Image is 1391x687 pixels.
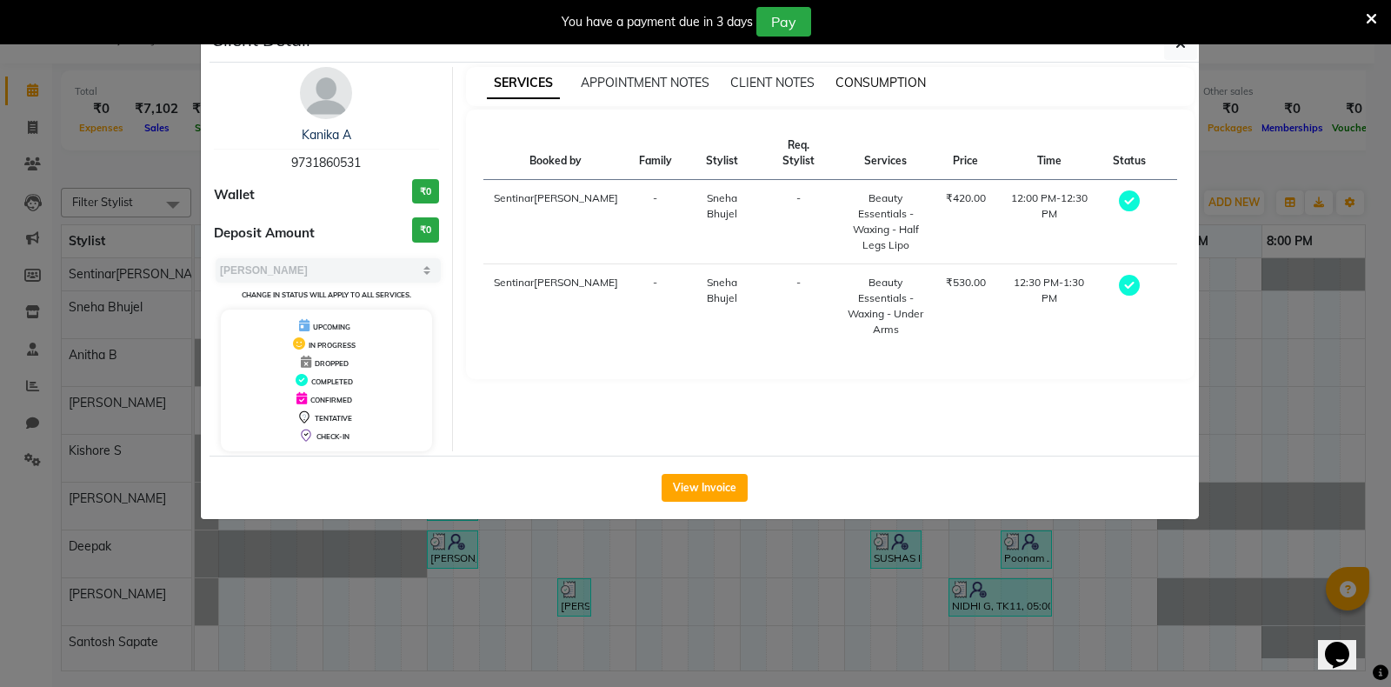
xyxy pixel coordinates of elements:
[946,275,986,290] div: ₹530.00
[662,474,748,502] button: View Invoice
[935,127,996,180] th: Price
[562,13,753,31] div: You have a payment due in 3 days
[242,290,411,299] small: Change in status will apply to all services.
[309,341,356,350] span: IN PROGRESS
[682,127,762,180] th: Stylist
[762,264,835,349] td: -
[313,323,350,331] span: UPCOMING
[1102,127,1156,180] th: Status
[310,396,352,404] span: CONFIRMED
[214,185,255,205] span: Wallet
[946,190,986,206] div: ₹420.00
[1318,617,1374,670] iframe: chat widget
[762,127,835,180] th: Req. Stylist
[730,75,815,90] span: CLIENT NOTES
[214,223,315,243] span: Deposit Amount
[315,359,349,368] span: DROPPED
[487,68,560,99] span: SERVICES
[315,414,352,423] span: TENTATIVE
[996,127,1102,180] th: Time
[996,264,1102,349] td: 12:30 PM-1:30 PM
[707,191,737,220] span: Sneha Bhujel
[483,127,629,180] th: Booked by
[311,377,353,386] span: COMPLETED
[836,127,935,180] th: Services
[629,264,682,349] td: -
[707,276,737,304] span: Sneha Bhujel
[483,264,629,349] td: Sentinar[PERSON_NAME]
[300,67,352,119] img: avatar
[291,155,361,170] span: 9731860531
[316,432,349,441] span: CHECK-IN
[581,75,709,90] span: APPOINTMENT NOTES
[412,217,439,243] h3: ₹0
[629,127,682,180] th: Family
[847,275,925,337] div: Beauty Essentials - Waxing - Under Arms
[629,180,682,264] td: -
[996,180,1102,264] td: 12:00 PM-12:30 PM
[847,190,925,253] div: Beauty Essentials - Waxing - Half Legs Lipo
[483,180,629,264] td: Sentinar[PERSON_NAME]
[835,75,926,90] span: CONSUMPTION
[412,179,439,204] h3: ₹0
[756,7,811,37] button: Pay
[762,180,835,264] td: -
[302,127,351,143] a: Kanika A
